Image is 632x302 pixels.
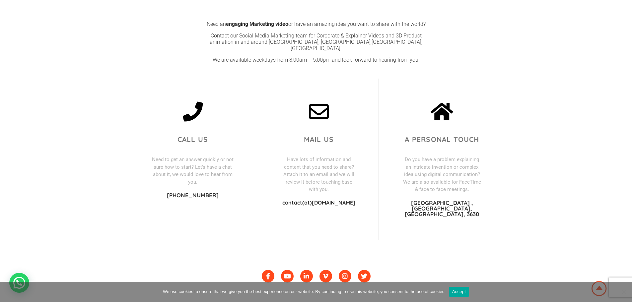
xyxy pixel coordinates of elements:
[226,21,288,27] b: engaging Marketing video
[620,288,627,295] span: No
[449,287,469,297] a: Accept
[150,192,236,198] p: [PHONE_NUMBER]
[282,156,356,193] p: Have lots of information and content that you need to share? Attach it to an email and we will re...
[282,200,356,205] p: contact(at)[DOMAIN_NAME]
[304,135,334,144] span: Mail us
[402,156,482,193] p: Do you have a problem explaining an intricate invention or complex idea using digital communicati...
[177,135,208,144] span: Call us
[204,32,428,51] p: Contact our Social Media Marketing team for Corporate & Explainer Videos and 3D Product animation...
[204,57,428,63] p: We are available weekdays from 8:00am – 5:00pm and look forward to hearing from you.
[150,156,236,186] p: Need to get an answer quickly or not sure how to start? Let's have a chat about it, we would love...
[405,135,479,144] span: A Personal Touch
[402,200,482,217] p: [GEOGRAPHIC_DATA] , [GEOGRAPHIC_DATA], [GEOGRAPHIC_DATA], 3630
[204,21,428,27] p: Need an or have an amazing idea you want to share with the world?
[130,257,502,263] h5: Follow us on all our Social Media platforms:
[590,280,608,297] img: Animation Studio South Africa
[163,288,446,295] span: We use cookies to ensure that we give you the best experience on our website. ​By continuing to u...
